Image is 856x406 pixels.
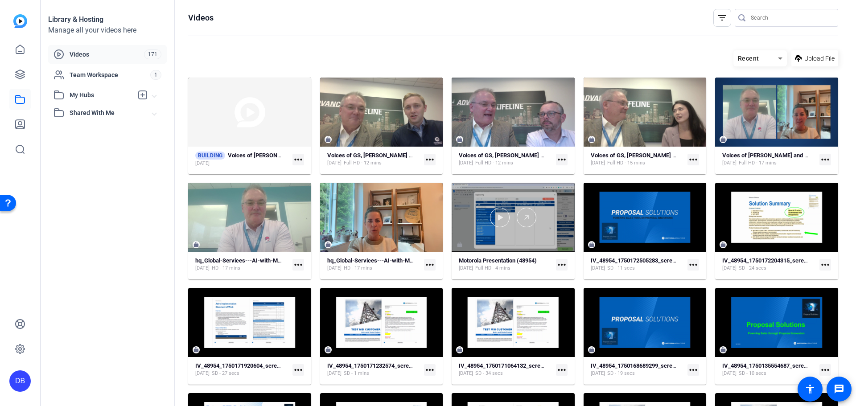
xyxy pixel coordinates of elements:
span: SD - 34 secs [475,370,503,377]
span: SD - 24 secs [739,265,766,272]
span: Upload File [804,54,835,63]
span: [DATE] [459,160,473,167]
a: Voices of GS, [PERSON_NAME] and [PERSON_NAME][DATE]Full HD - 15 mins [591,152,684,167]
span: [DATE] [195,265,210,272]
input: Search [751,12,831,23]
div: DB [9,370,31,392]
span: [DATE] [327,370,342,377]
span: Team Workspace [70,70,150,79]
mat-expansion-panel-header: My Hubs [48,86,167,104]
strong: hq_Global-Services---AI-with-Mark---[PERSON_NAME]-2025-07-02-11-11-18-168-3 [327,257,543,264]
span: SD - 11 secs [607,265,635,272]
mat-icon: more_horiz [424,259,436,271]
a: hq_Global-Services---AI-with-Mark---[PERSON_NAME]-2025-07-02-11-11-18-168-2[DATE]HD - 17 mins [195,257,289,272]
mat-icon: more_horiz [687,364,699,376]
strong: IV_48954_1750172505283_screen [591,257,679,264]
span: HD - 17 mins [212,265,240,272]
span: 1 [150,70,161,80]
span: Recent [738,55,759,62]
strong: IV_48954_1750135554687_screen [722,362,810,369]
strong: IV_48954_1750171232574_screen [327,362,415,369]
mat-icon: accessibility [805,384,815,394]
strong: Voices of GS, [PERSON_NAME] and [PERSON_NAME] [591,152,727,159]
span: [DATE] [591,265,605,272]
span: My Hubs [70,90,133,100]
a: Motorola Presentation (48954)[DATE]Full HD - 4 mins [459,257,552,272]
span: 171 [144,49,161,59]
a: IV_48954_1750172204315_screen[DATE]SD - 24 secs [722,257,816,272]
strong: IV_48954_1750171920604_screen [195,362,283,369]
span: Full HD - 4 mins [475,265,510,272]
a: Voices of [PERSON_NAME] and [PERSON_NAME] - AI[DATE]Full HD - 17 mins [722,152,816,167]
span: [DATE] [722,160,737,167]
strong: IV_48954_1750172204315_screen [722,257,810,264]
mat-icon: filter_list [717,12,728,23]
span: Full HD - 12 mins [344,160,382,167]
a: IV_48954_1750171920604_screen[DATE]SD - 27 secs [195,362,289,377]
strong: Voices of GS, [PERSON_NAME] and [PERSON_NAME] [327,152,464,159]
mat-icon: more_horiz [687,154,699,165]
span: [DATE] [722,370,737,377]
button: Upload File [791,50,838,66]
mat-icon: message [834,384,844,394]
mat-icon: more_horiz [819,259,831,271]
span: [DATE] [591,370,605,377]
mat-icon: more_horiz [424,364,436,376]
a: IV_48954_1750171064132_screen[DATE]SD - 34 secs [459,362,552,377]
span: Shared With Me [70,108,152,118]
a: Voices of GS, [PERSON_NAME] and [PERSON_NAME][DATE]Full HD - 12 mins [459,152,552,167]
mat-icon: more_horiz [292,259,304,271]
span: SD - 19 secs [607,370,635,377]
span: HD - 17 mins [344,265,372,272]
span: [DATE] [459,370,473,377]
strong: hq_Global-Services---AI-with-Mark---[PERSON_NAME]-2025-07-02-11-11-18-168-2 [195,257,411,264]
mat-icon: more_horiz [556,259,568,271]
mat-icon: more_horiz [687,259,699,271]
span: SD - 27 secs [212,370,239,377]
a: Voices of GS, [PERSON_NAME] and [PERSON_NAME][DATE]Full HD - 12 mins [327,152,421,167]
span: [DATE] [195,160,210,167]
mat-expansion-panel-header: Shared With Me [48,104,167,122]
span: Full HD - 15 mins [607,160,645,167]
span: [DATE] [327,265,342,272]
mat-icon: more_horiz [292,154,304,165]
span: [DATE] [327,160,342,167]
a: IV_48954_1750135554687_screen[DATE]SD - 10 secs [722,362,816,377]
mat-icon: more_horiz [556,154,568,165]
img: blue-gradient.svg [13,14,27,28]
mat-icon: more_horiz [556,364,568,376]
div: Library & Hosting [48,14,167,25]
strong: Motorola Presentation (48954) [459,257,537,264]
mat-icon: more_horiz [819,364,831,376]
mat-icon: more_horiz [819,154,831,165]
strong: Voices of GS, [PERSON_NAME] and [PERSON_NAME] [459,152,595,159]
a: IV_48954_1750168689299_screen[DATE]SD - 19 secs [591,362,684,377]
span: BUILDING [195,152,225,160]
strong: IV_48954_1750168689299_screen [591,362,679,369]
span: Full HD - 12 mins [475,160,513,167]
strong: IV_48954_1750171064132_screen [459,362,547,369]
a: IV_48954_1750172505283_screen[DATE]SD - 11 secs [591,257,684,272]
span: SD - 10 secs [739,370,766,377]
mat-icon: more_horiz [424,154,436,165]
span: SD - 1 mins [344,370,369,377]
strong: Voices of [PERSON_NAME] and [PERSON_NAME], [GEOGRAPHIC_DATA] [228,152,413,159]
a: BUILDINGVoices of [PERSON_NAME] and [PERSON_NAME], [GEOGRAPHIC_DATA][DATE] [195,152,289,167]
span: Videos [70,50,144,59]
mat-icon: more_horiz [292,364,304,376]
span: [DATE] [722,265,737,272]
span: [DATE] [195,370,210,377]
a: IV_48954_1750171232574_screen[DATE]SD - 1 mins [327,362,421,377]
span: [DATE] [459,265,473,272]
span: [DATE] [591,160,605,167]
div: Manage all your videos here [48,25,167,36]
h1: Videos [188,12,214,23]
span: Full HD - 17 mins [739,160,777,167]
a: hq_Global-Services---AI-with-Mark---[PERSON_NAME]-2025-07-02-11-11-18-168-3[DATE]HD - 17 mins [327,257,421,272]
